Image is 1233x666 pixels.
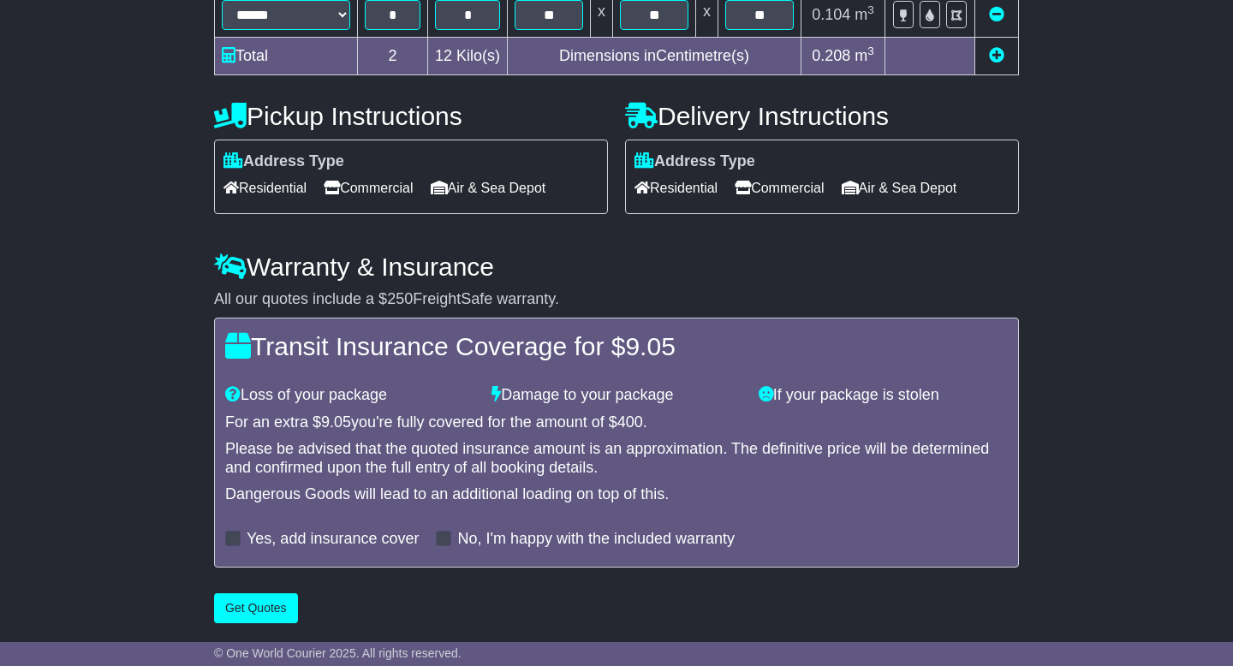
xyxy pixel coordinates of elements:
[428,37,508,74] td: Kilo(s)
[855,47,874,64] span: m
[812,6,850,23] span: 0.104
[625,102,1019,130] h4: Delivery Instructions
[625,332,675,360] span: 9.05
[457,530,735,549] label: No, I'm happy with the included warranty
[225,332,1008,360] h4: Transit Insurance Coverage for $
[223,175,307,201] span: Residential
[989,47,1004,64] a: Add new item
[431,175,546,201] span: Air & Sea Depot
[508,37,801,74] td: Dimensions in Centimetre(s)
[225,440,1008,477] div: Please be advised that the quoted insurance amount is an approximation. The definitive price will...
[358,37,428,74] td: 2
[842,175,957,201] span: Air & Sea Depot
[214,102,608,130] h4: Pickup Instructions
[214,253,1019,281] h4: Warranty & Insurance
[215,37,358,74] td: Total
[217,386,483,405] div: Loss of your package
[483,386,749,405] div: Damage to your package
[435,47,452,64] span: 12
[225,485,1008,504] div: Dangerous Goods will lead to an additional loading on top of this.
[214,646,462,660] span: © One World Courier 2025. All rights reserved.
[321,413,351,431] span: 9.05
[214,593,298,623] button: Get Quotes
[750,386,1016,405] div: If your package is stolen
[812,47,850,64] span: 0.208
[617,413,643,431] span: 400
[247,530,419,549] label: Yes, add insurance cover
[223,152,344,171] label: Address Type
[867,3,874,16] sup: 3
[225,413,1008,432] div: For an extra $ you're fully covered for the amount of $ .
[855,6,874,23] span: m
[634,175,718,201] span: Residential
[867,45,874,57] sup: 3
[989,6,1004,23] a: Remove this item
[387,290,413,307] span: 250
[324,175,413,201] span: Commercial
[735,175,824,201] span: Commercial
[214,290,1019,309] div: All our quotes include a $ FreightSafe warranty.
[634,152,755,171] label: Address Type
